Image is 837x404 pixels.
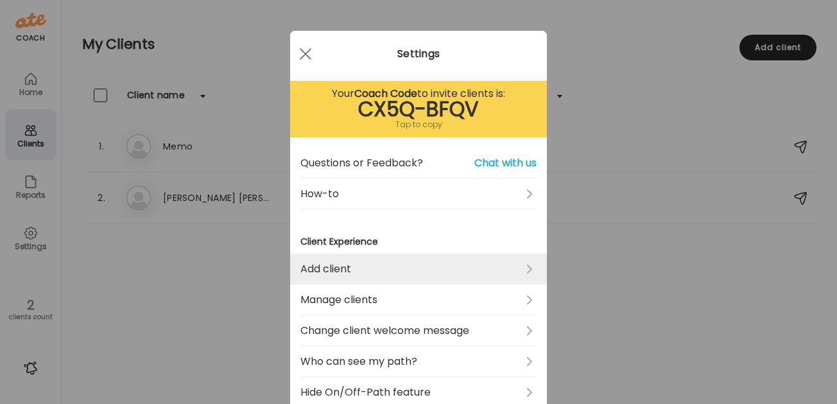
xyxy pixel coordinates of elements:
[300,254,537,285] a: Add client
[290,46,547,62] div: Settings
[300,101,537,117] div: CX5Q-BFQV
[300,86,537,101] div: Your to invite clients is:
[300,235,537,249] h3: Client Experience
[300,117,537,132] div: Tap to copy
[300,346,537,377] a: Who can see my path?
[354,86,417,101] b: Coach Code
[300,315,537,346] a: Change client welcome message
[300,179,537,209] a: How-to
[474,155,537,171] span: Chat with us
[300,285,537,315] a: Manage clients
[300,148,537,179] a: Questions or Feedback?Chat with us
